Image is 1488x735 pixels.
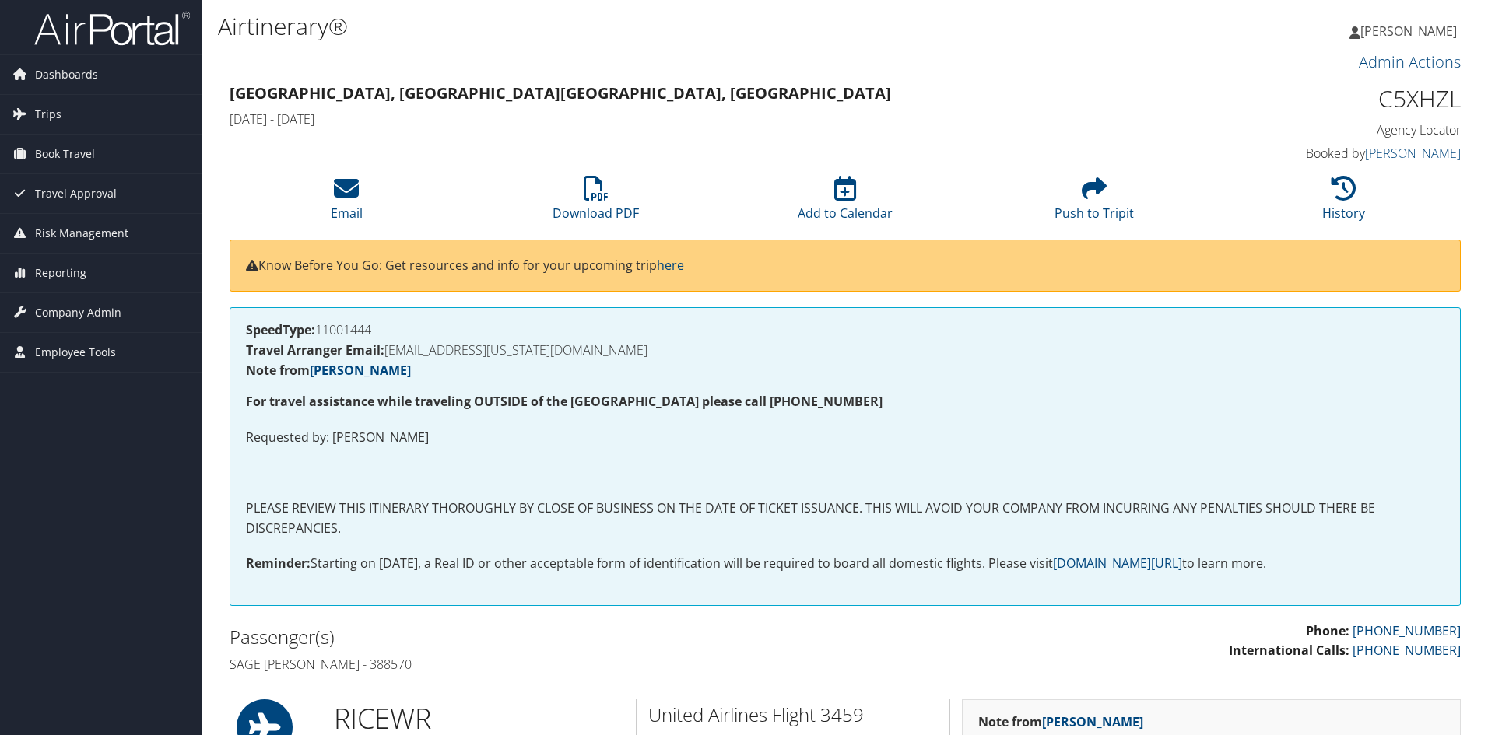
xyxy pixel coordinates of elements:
[1170,145,1461,162] h4: Booked by
[648,702,938,728] h2: United Airlines Flight 3459
[331,184,363,222] a: Email
[246,341,384,359] strong: Travel Arranger Email:
[34,10,190,47] img: airportal-logo.png
[35,214,128,253] span: Risk Management
[246,499,1444,538] p: PLEASE REVIEW THIS ITINERARY THOROUGHLY BY CLOSE OF BUSINESS ON THE DATE OF TICKET ISSUANCE. THIS...
[1306,622,1349,639] strong: Phone:
[1229,642,1349,659] strong: International Calls:
[1353,622,1461,639] a: [PHONE_NUMBER]
[1322,184,1365,222] a: History
[246,344,1444,356] h4: [EMAIL_ADDRESS][US_STATE][DOMAIN_NAME]
[798,184,893,222] a: Add to Calendar
[230,656,833,673] h4: Sage [PERSON_NAME] - 388570
[1359,51,1461,72] a: Admin Actions
[35,293,121,332] span: Company Admin
[553,184,639,222] a: Download PDF
[246,321,315,338] strong: SpeedType:
[1055,184,1134,222] a: Push to Tripit
[246,324,1444,336] h4: 11001444
[35,174,117,213] span: Travel Approval
[35,254,86,292] span: Reporting
[978,713,1143,730] strong: Note from
[1053,555,1182,572] a: [DOMAIN_NAME][URL]
[230,110,1147,128] h4: [DATE] - [DATE]
[246,362,411,379] strong: Note from
[1353,642,1461,659] a: [PHONE_NUMBER]
[35,333,116,372] span: Employee Tools
[246,554,1444,574] p: Starting on [DATE], a Real ID or other acceptable form of identification will be required to boar...
[35,135,95,173] span: Book Travel
[35,55,98,94] span: Dashboards
[246,555,311,572] strong: Reminder:
[230,624,833,650] h2: Passenger(s)
[246,393,883,410] strong: For travel assistance while traveling OUTSIDE of the [GEOGRAPHIC_DATA] please call [PHONE_NUMBER]
[1170,121,1461,138] h4: Agency Locator
[230,82,891,103] strong: [GEOGRAPHIC_DATA], [GEOGRAPHIC_DATA] [GEOGRAPHIC_DATA], [GEOGRAPHIC_DATA]
[1349,8,1472,54] a: [PERSON_NAME]
[1042,713,1143,730] a: [PERSON_NAME]
[1360,23,1457,40] span: [PERSON_NAME]
[310,362,411,379] a: [PERSON_NAME]
[1365,145,1461,162] a: [PERSON_NAME]
[246,256,1444,276] p: Know Before You Go: Get resources and info for your upcoming trip
[246,428,1444,448] p: Requested by: [PERSON_NAME]
[1170,82,1461,115] h1: C5XHZL
[35,95,61,134] span: Trips
[657,257,684,274] a: here
[218,10,1055,43] h1: Airtinerary®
